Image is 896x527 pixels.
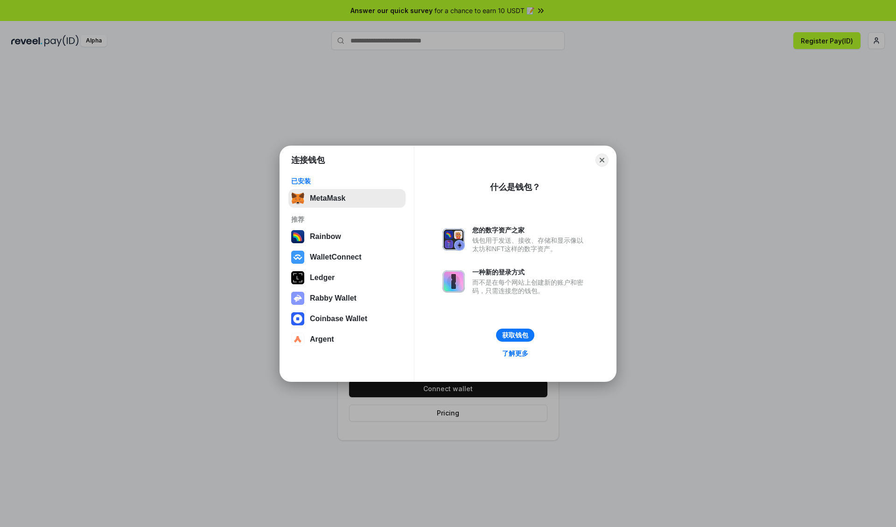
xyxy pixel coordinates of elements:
[288,309,406,328] button: Coinbase Wallet
[502,349,528,358] div: 了解更多
[291,312,304,325] img: svg+xml,%3Csvg%20width%3D%2228%22%20height%3D%2228%22%20viewBox%3D%220%200%2028%2028%22%20fill%3D...
[288,268,406,287] button: Ledger
[310,194,345,203] div: MetaMask
[472,268,588,276] div: 一种新的登录方式
[310,335,334,344] div: Argent
[472,278,588,295] div: 而不是在每个网站上创建新的账户和密码，只需连接您的钱包。
[310,294,357,302] div: Rabby Wallet
[310,232,341,241] div: Rainbow
[472,236,588,253] div: 钱包用于发送、接收、存储和显示像以太坊和NFT这样的数字资产。
[288,227,406,246] button: Rainbow
[288,330,406,349] button: Argent
[490,182,540,193] div: 什么是钱包？
[310,253,362,261] div: WalletConnect
[502,331,528,339] div: 获取钱包
[291,292,304,305] img: svg+xml,%3Csvg%20xmlns%3D%22http%3A%2F%2Fwww.w3.org%2F2000%2Fsvg%22%20fill%3D%22none%22%20viewBox...
[310,315,367,323] div: Coinbase Wallet
[291,177,403,185] div: 已安装
[442,270,465,293] img: svg+xml,%3Csvg%20xmlns%3D%22http%3A%2F%2Fwww.w3.org%2F2000%2Fsvg%22%20fill%3D%22none%22%20viewBox...
[595,154,609,167] button: Close
[288,248,406,267] button: WalletConnect
[291,192,304,205] img: svg+xml,%3Csvg%20fill%3D%22none%22%20height%3D%2233%22%20viewBox%3D%220%200%2035%2033%22%20width%...
[291,251,304,264] img: svg+xml,%3Csvg%20width%3D%2228%22%20height%3D%2228%22%20viewBox%3D%220%200%2028%2028%22%20fill%3D...
[442,228,465,251] img: svg+xml,%3Csvg%20xmlns%3D%22http%3A%2F%2Fwww.w3.org%2F2000%2Fsvg%22%20fill%3D%22none%22%20viewBox...
[288,289,406,308] button: Rabby Wallet
[291,230,304,243] img: svg+xml,%3Csvg%20width%3D%22120%22%20height%3D%22120%22%20viewBox%3D%220%200%20120%20120%22%20fil...
[497,347,534,359] a: 了解更多
[472,226,588,234] div: 您的数字资产之家
[310,274,335,282] div: Ledger
[288,189,406,208] button: MetaMask
[291,215,403,224] div: 推荐
[291,155,325,166] h1: 连接钱包
[291,333,304,346] img: svg+xml,%3Csvg%20width%3D%2228%22%20height%3D%2228%22%20viewBox%3D%220%200%2028%2028%22%20fill%3D...
[496,329,534,342] button: 获取钱包
[291,271,304,284] img: svg+xml,%3Csvg%20xmlns%3D%22http%3A%2F%2Fwww.w3.org%2F2000%2Fsvg%22%20width%3D%2228%22%20height%3...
